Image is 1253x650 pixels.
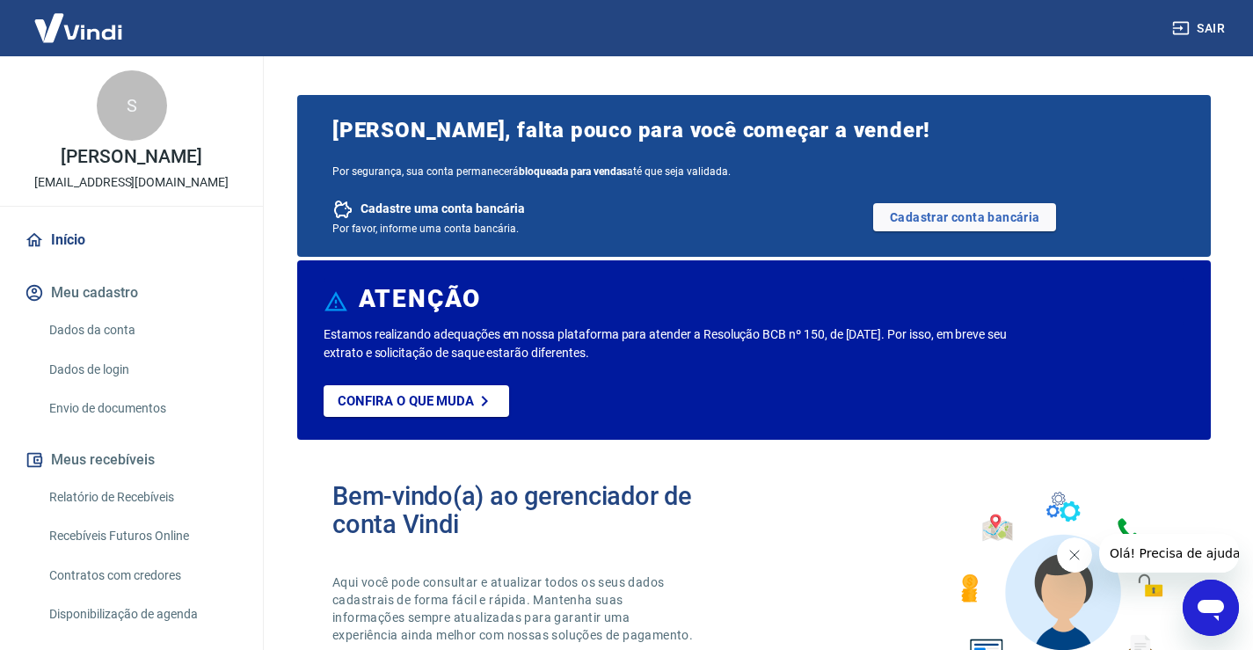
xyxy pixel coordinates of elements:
a: Dados da conta [42,312,242,348]
span: [PERSON_NAME], falta pouco para você começar a vender! [332,116,1176,144]
span: Cadastre uma conta bancária [361,201,525,217]
span: Olá! Precisa de ajuda? [11,12,148,26]
a: Envio de documentos [42,391,242,427]
h2: Bem-vindo(a) ao gerenciador de conta Vindi [332,482,754,538]
p: [PERSON_NAME] [61,148,201,166]
button: Sair [1169,12,1232,45]
span: Por favor, informe uma conta bancária. [332,223,519,235]
iframe: Fechar mensagem [1057,537,1092,573]
p: Aqui você pode consultar e atualizar todos os seus dados cadastrais de forma fácil e rápida. Mant... [332,573,696,644]
img: Vindi [21,1,135,55]
h6: ATENÇÃO [359,290,481,308]
p: Confira o que muda [338,393,474,409]
a: Contratos com credores [42,558,242,594]
span: Por segurança, sua conta permanecerá até que seja validada. [332,165,1176,178]
button: Meus recebíveis [21,441,242,479]
a: Dados de login [42,352,242,388]
iframe: Mensagem da empresa [1099,534,1239,573]
a: Início [21,221,242,259]
div: S [97,70,167,141]
iframe: Botão para abrir a janela de mensagens [1183,580,1239,636]
p: Estamos realizando adequações em nossa plataforma para atender a Resolução BCB nº 150, de [DATE].... [324,325,1012,362]
p: [EMAIL_ADDRESS][DOMAIN_NAME] [34,173,229,192]
button: Meu cadastro [21,274,242,312]
b: bloqueada para vendas [519,165,627,178]
a: Confira o que muda [324,385,509,417]
a: Cadastrar conta bancária [873,203,1056,231]
a: Disponibilização de agenda [42,596,242,632]
a: Recebíveis Futuros Online [42,518,242,554]
a: Relatório de Recebíveis [42,479,242,515]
